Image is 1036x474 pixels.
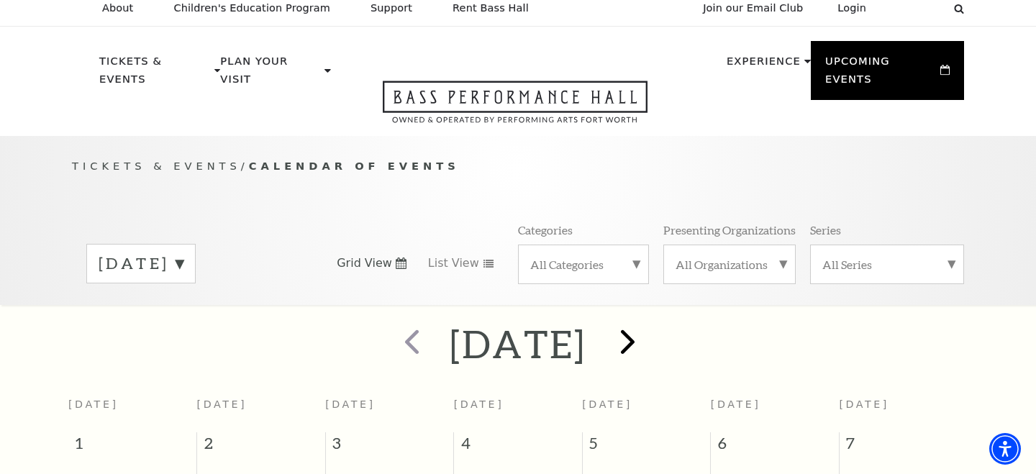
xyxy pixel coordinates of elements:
[72,158,964,176] p: /
[454,398,504,410] span: [DATE]
[68,432,196,461] span: 1
[676,257,783,272] label: All Organizations
[249,160,460,172] span: Calendar of Events
[326,432,454,461] span: 3
[450,321,586,367] h2: [DATE]
[337,255,392,271] span: Grid View
[454,432,582,461] span: 4
[173,2,330,14] p: Children's Education Program
[220,53,321,96] p: Plan Your Visit
[810,222,841,237] p: Series
[711,432,839,461] span: 6
[371,2,412,14] p: Support
[840,432,968,461] span: 7
[889,1,940,15] select: Select:
[825,53,937,96] p: Upcoming Events
[99,53,211,96] p: Tickets & Events
[582,398,632,410] span: [DATE]
[518,222,573,237] p: Categories
[453,2,529,14] p: Rent Bass Hall
[727,53,801,78] p: Experience
[99,252,183,275] label: [DATE]
[68,398,119,410] span: [DATE]
[711,398,761,410] span: [DATE]
[383,319,436,370] button: prev
[839,398,889,410] span: [DATE]
[583,432,711,461] span: 5
[197,432,325,461] span: 2
[600,319,653,370] button: next
[530,257,637,272] label: All Categories
[331,81,699,136] a: Open this option
[72,160,241,172] span: Tickets & Events
[989,433,1021,465] div: Accessibility Menu
[197,398,247,410] span: [DATE]
[663,222,796,237] p: Presenting Organizations
[822,257,952,272] label: All Series
[428,255,479,271] span: List View
[102,2,133,14] p: About
[325,398,376,410] span: [DATE]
